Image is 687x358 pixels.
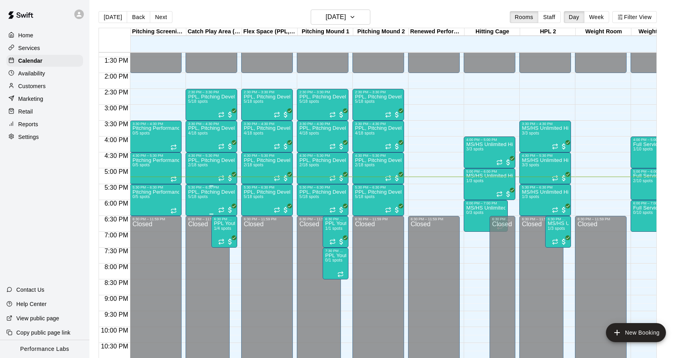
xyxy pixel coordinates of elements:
[353,28,409,36] div: Pitching Mound 2
[132,122,179,126] div: 3:30 PM – 4:30 PM
[274,112,280,118] span: Recurring event
[299,163,319,167] span: 2/18 spots filled
[282,174,290,182] span: All customers have paid
[188,217,227,221] div: 6:30 PM – 11:59 PM
[103,248,130,254] span: 7:30 PM
[355,122,402,126] div: 3:30 PM – 4:30 PM
[132,185,179,189] div: 5:30 PM – 6:30 PM
[18,95,43,103] p: Marketing
[466,179,484,183] span: 1/3 spots filled
[393,142,401,150] span: All customers have paid
[244,163,263,167] span: 2/18 spots filled
[299,185,346,189] div: 5:30 PM – 6:30 PM
[464,168,515,200] div: 5:00 PM – 6:00 PM: MS/HS Unlimited Hitting
[633,210,652,215] span: 0/10 spots filled
[337,111,345,119] span: All customers have paid
[130,184,182,216] div: 5:30 PM – 6:30 PM: Pitching Performance Lab - Assessment Bullpen And Movement Screen
[282,206,290,214] span: All customers have paid
[633,201,672,205] div: 6:00 PM – 7:00 PM
[352,89,404,121] div: 2:30 PM – 3:30 PM: PPL, Pitching Development Session
[6,67,83,79] div: Availability
[355,99,374,104] span: 5/18 spots filled
[226,174,234,182] span: All customers have paid
[6,42,83,54] a: Services
[18,69,45,77] p: Availability
[150,11,172,23] button: Next
[186,121,237,152] div: 3:30 PM – 4:30 PM: PPL, Pitching Development Session
[329,143,336,150] span: Recurring event
[492,217,513,221] div: 6:30 PM – 11:59 PM
[274,207,280,213] span: Recurring event
[545,216,571,248] div: 6:30 PM – 7:30 PM: MS/HS Unlimited Hitting
[298,28,353,36] div: Pitching Mound 1
[355,90,402,94] div: 2:30 PM – 3:30 PM
[496,159,503,166] span: Recurring event
[6,80,83,92] a: Customers
[329,207,336,213] span: Recurring event
[6,29,83,41] a: Home
[218,143,224,150] span: Recurring event
[519,152,571,184] div: 4:30 PM – 5:30 PM: MS/HS Unlimited Hitting
[103,152,130,159] span: 4:30 PM
[466,210,484,215] span: 0/3 spots filled
[244,185,290,189] div: 5:30 PM – 6:30 PM
[352,152,404,184] div: 4:30 PM – 5:30 PM: PPL, Pitching Development Session
[6,55,83,67] a: Calendar
[352,184,404,216] div: 5:30 PM – 6:30 PM: PPL, Pitching Development Session
[103,184,130,191] span: 5:30 PM
[226,238,234,246] span: All customers have paid
[552,143,558,150] span: Recurring event
[337,271,344,277] span: Recurring event
[297,184,348,216] div: 5:30 PM – 6:30 PM: PPL, Pitching Development Session
[466,138,513,142] div: 4:00 PM – 5:00 PM
[577,217,624,221] div: 6:30 PM – 11:59 PM
[355,217,402,221] div: 6:30 PM – 11:59 PM
[282,111,290,119] span: All customers have paid
[552,207,558,213] span: Recurring event
[6,118,83,130] a: Reports
[274,143,280,150] span: Recurring event
[496,191,503,197] span: Recurring event
[504,190,512,198] span: All customers have paid
[538,11,561,23] button: Staff
[241,121,293,152] div: 3:30 PM – 4:30 PM: PPL, Pitching Development Session
[188,163,207,167] span: 2/18 spots filled
[633,169,680,173] div: 5:00 PM – 6:00 PM
[188,90,235,94] div: 2:30 PM – 3:30 PM
[522,163,539,167] span: 3/3 spots filled
[560,174,568,182] span: All customers have paid
[325,217,346,221] div: 6:30 PM – 7:30 PM
[552,175,558,181] span: Recurring event
[464,200,508,232] div: 6:00 PM – 7:00 PM: MS/HS Unlimited Hitting
[510,11,538,23] button: Rooms
[631,200,675,232] div: 6:00 PM – 7:00 PM: Full Service Sports Performance
[325,226,343,231] span: 1/1 spots filled
[297,121,348,152] div: 3:30 PM – 4:30 PM: PPL, Pitching Development Session
[522,185,569,189] div: 5:30 PM – 6:30 PM
[299,194,319,199] span: 5/18 spots filled
[131,28,186,36] div: Pitching Screenings
[329,175,336,181] span: Recurring event
[103,311,130,318] span: 9:30 PM
[214,217,235,221] div: 6:30 PM – 7:30 PM
[132,194,150,199] span: 0/5 spots filled
[299,154,346,158] div: 4:30 PM – 5:30 PM
[99,327,130,334] span: 10:00 PM
[16,300,46,308] p: Help Center
[522,194,539,199] span: 1/3 spots filled
[522,154,569,158] div: 4:30 PM – 5:30 PM
[564,11,584,23] button: Day
[355,163,374,167] span: 2/18 spots filled
[170,176,177,182] span: Recurring event
[504,158,512,166] span: All customers have paid
[132,163,150,167] span: 0/5 spots filled
[18,133,39,141] p: Settings
[99,11,127,23] button: [DATE]
[323,248,348,279] div: 7:30 PM – 8:30 PM: PPL Youth, Small Group Pitching Lesson
[325,249,346,253] div: 7:30 PM – 8:30 PM
[299,99,319,104] span: 5/18 spots filled
[464,137,515,168] div: 4:00 PM – 5:00 PM: MS/HS Unlimited Hitting
[241,184,293,216] div: 5:30 PM – 6:30 PM: PPL, Pitching Development Session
